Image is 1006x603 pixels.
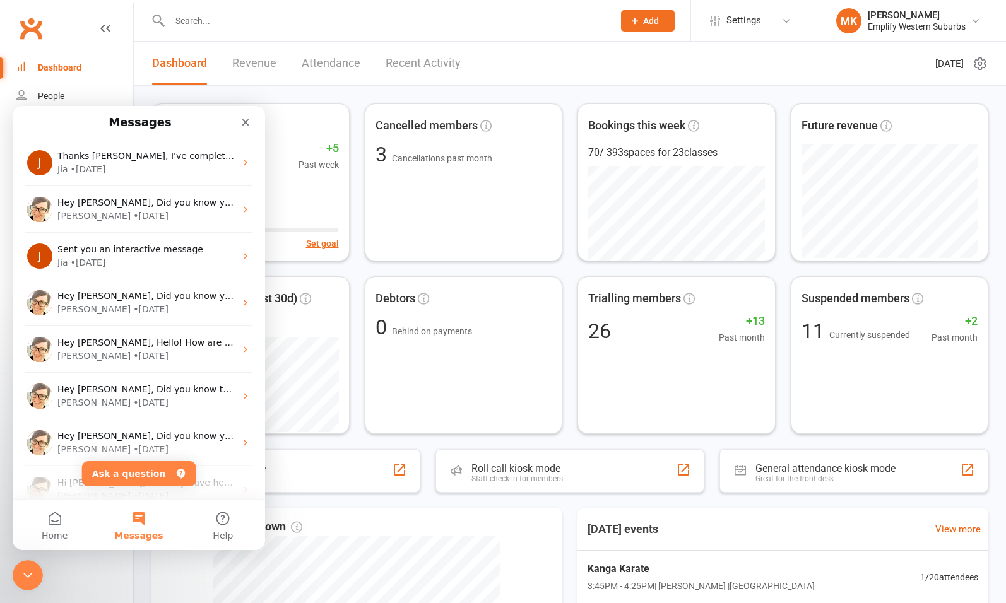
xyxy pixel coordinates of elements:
a: Attendance [302,42,360,85]
button: Ask a question [69,355,184,380]
div: Jia [45,150,56,163]
div: • [DATE] [58,150,93,163]
span: Bookings this week [588,117,685,135]
img: Profile image for Emily [15,278,40,303]
a: Dashboard [16,54,133,82]
a: People [16,82,133,110]
div: [PERSON_NAME] [45,337,118,350]
div: Jia [45,57,56,70]
span: Behind on payments [392,326,472,336]
div: Profile image for Jia [15,138,40,163]
div: • [DATE] [121,383,156,397]
span: Help [200,425,220,434]
div: Dashboard [38,62,81,73]
span: 0 [376,315,392,339]
a: Dashboard [152,42,207,85]
div: 11 [802,321,910,341]
div: 70 / 393 spaces for 23 classes [588,144,765,161]
div: [PERSON_NAME] [45,103,118,117]
div: • [DATE] [58,57,93,70]
img: Profile image for Emily [15,231,40,256]
div: • [DATE] [121,103,156,117]
div: Great for the front desk [755,474,896,483]
span: Future revenue [802,117,878,135]
span: Add [643,16,659,26]
span: +5 [299,139,339,158]
div: [PERSON_NAME] [45,243,118,257]
div: MK [836,8,861,33]
span: Settings [726,6,761,35]
span: Suspended members [802,290,909,308]
a: Revenue [232,42,276,85]
span: Messages [102,425,150,434]
span: Kanga Karate [588,561,815,577]
div: [PERSON_NAME] [868,9,966,21]
span: Past week [299,158,339,172]
div: • [DATE] [121,243,156,257]
span: Home [29,425,55,434]
span: [DATE] [935,56,964,71]
div: • [DATE] [121,197,156,210]
span: +2 [932,312,978,331]
a: View more [935,522,981,537]
div: Staff check-in for members [471,474,563,483]
img: Profile image for Emily [15,324,40,349]
span: Cancelled members [376,117,478,135]
div: 26 [588,321,611,341]
span: Sent you an interactive message [45,138,191,148]
div: [PERSON_NAME] [45,197,118,210]
div: • [DATE] [121,337,156,350]
button: Messages [84,394,168,444]
span: 3 [376,143,392,167]
button: Add [621,10,675,32]
span: 3:45PM - 4:25PM | [PERSON_NAME] | [GEOGRAPHIC_DATA] [588,579,815,593]
span: Past month [719,331,765,344]
div: • [DATE] [121,290,156,303]
div: Emplify Western Suburbs [868,21,966,32]
span: Past month [932,331,978,344]
input: Search... [166,12,605,30]
a: Clubworx [15,13,47,44]
span: Trialling members [588,290,681,308]
div: [PERSON_NAME] [45,383,118,397]
h3: [DATE] events [577,518,668,541]
button: Set goal [306,237,339,250]
span: 1 / 20 attendees [920,570,978,584]
div: People [38,91,64,101]
span: Cancellations past month [392,153,492,163]
img: Profile image for Emily [15,91,40,116]
span: Debtors [376,290,415,308]
span: +13 [719,312,765,331]
button: Help [169,394,252,444]
iframe: Intercom live chat [13,560,43,590]
img: Profile image for Emily [15,371,40,396]
span: Currently suspended [829,330,910,340]
iframe: Intercom live chat [13,106,265,550]
div: General attendance kiosk mode [755,462,896,474]
div: Roll call kiosk mode [471,462,563,474]
img: Profile image for Emily [15,184,40,209]
a: Recent Activity [386,42,461,85]
div: [PERSON_NAME] [45,290,118,303]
